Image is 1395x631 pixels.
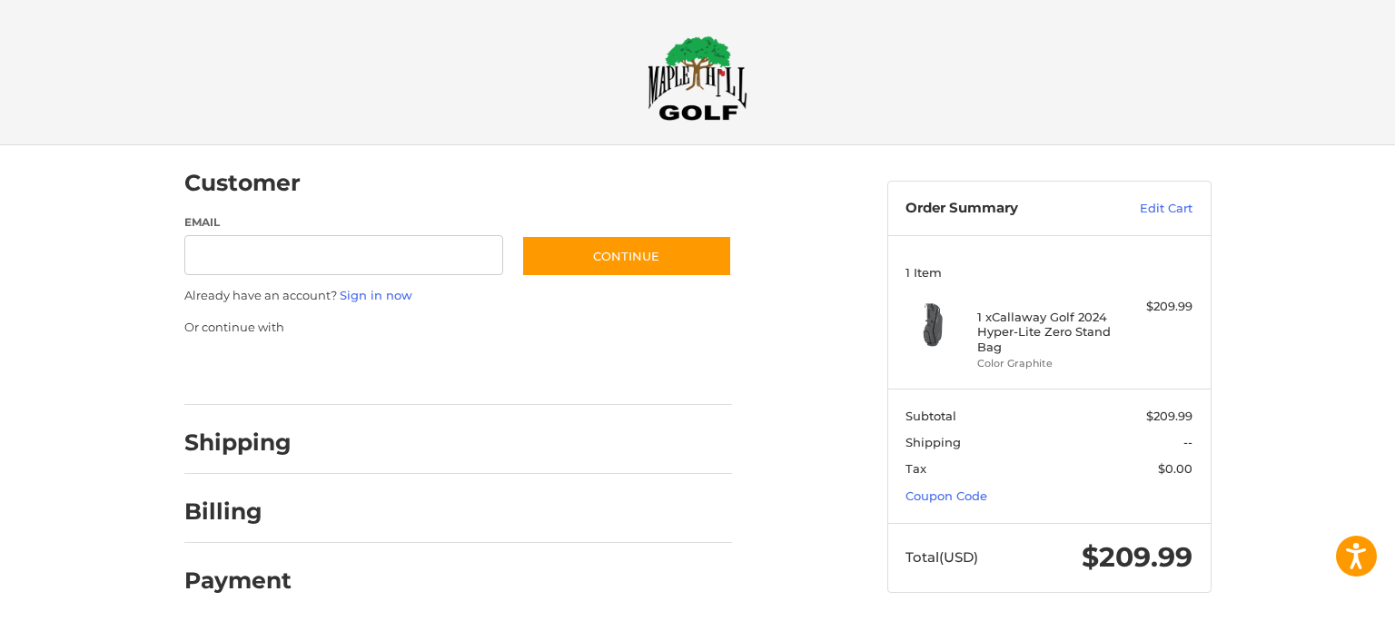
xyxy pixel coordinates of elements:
[905,409,956,423] span: Subtotal
[1082,540,1192,574] span: $209.99
[332,354,469,387] iframe: PayPal-paylater
[184,429,292,457] h2: Shipping
[1121,298,1192,316] div: $209.99
[178,354,314,387] iframe: PayPal-paypal
[977,356,1116,371] li: Color Graphite
[521,235,732,277] button: Continue
[184,319,732,337] p: Or continue with
[905,265,1192,280] h3: 1 Item
[905,435,961,449] span: Shipping
[648,35,747,121] img: Maple Hill Golf
[905,461,926,476] span: Tax
[1183,435,1192,449] span: --
[184,567,292,595] h2: Payment
[1101,200,1192,218] a: Edit Cart
[1146,409,1192,423] span: $209.99
[1245,582,1395,631] iframe: Google Customer Reviews
[905,488,987,503] a: Coupon Code
[486,354,622,387] iframe: PayPal-venmo
[184,169,301,197] h2: Customer
[184,287,732,305] p: Already have an account?
[977,310,1116,354] h4: 1 x Callaway Golf 2024 Hyper-Lite Zero Stand Bag
[905,548,978,566] span: Total (USD)
[184,214,504,231] label: Email
[1158,461,1192,476] span: $0.00
[905,200,1101,218] h3: Order Summary
[340,288,412,302] a: Sign in now
[184,498,291,526] h2: Billing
